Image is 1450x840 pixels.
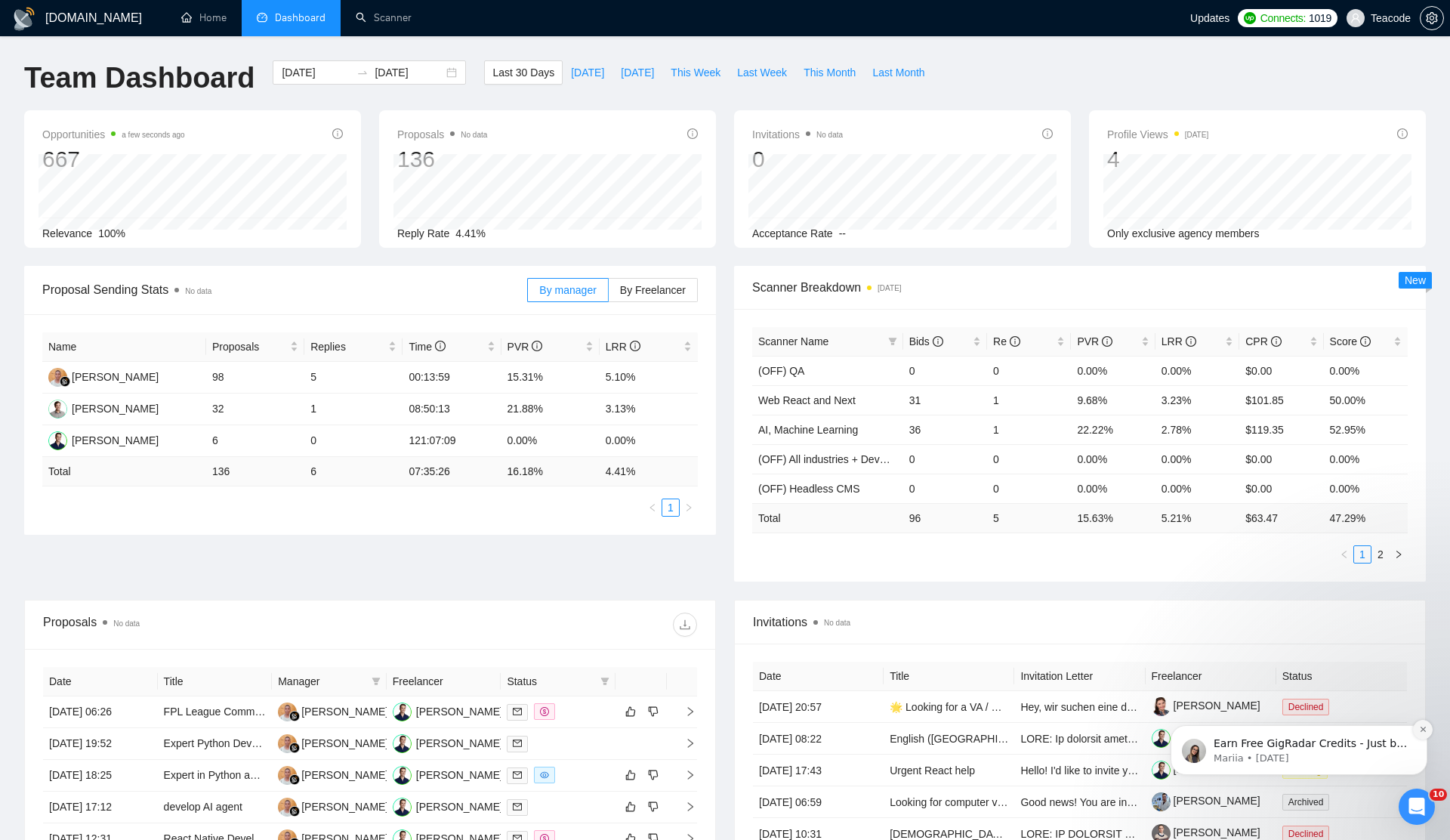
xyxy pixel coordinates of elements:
[206,362,304,394] td: 98
[185,287,211,295] span: No data
[644,766,662,784] button: dislike
[987,415,1071,444] td: 1
[903,503,987,533] td: 96
[1071,503,1155,533] td: 15.63 %
[884,691,1014,723] td: 🌟 Looking for a VA / PM to support us with all tasks – German speakers from Asia prefered! 🚀
[1330,335,1371,347] span: Score
[1353,545,1371,564] li: 1
[1162,335,1196,347] span: LRR
[42,227,92,239] span: Relevance
[753,613,1407,632] span: Invitations
[1077,335,1112,347] span: PVR
[600,457,698,486] td: 4.41 %
[501,457,600,486] td: 16.18 %
[66,113,261,128] p: Earn Free GigRadar Credits - Just by Sharing Your Story! 💬 Want more credits for sending proposal...
[375,64,443,81] input: End date
[758,335,828,347] span: Scanner Name
[513,802,522,811] span: mail
[332,128,343,139] span: info-circle
[680,499,698,517] li: Next Page
[34,115,58,139] img: Profile image for Mariia
[1390,545,1408,564] button: right
[1239,474,1323,503] td: $0.00
[42,332,206,362] th: Name
[620,284,686,296] span: By Freelancer
[1335,545,1353,564] button: left
[571,64,604,81] span: [DATE]
[435,341,446,351] span: info-circle
[1239,444,1323,474] td: $0.00
[644,798,662,816] button: dislike
[753,662,884,691] th: Date
[181,11,227,24] a: homeHome
[752,125,843,144] span: Invitations
[1107,145,1208,174] div: 4
[662,499,679,516] a: 1
[513,771,522,780] span: mail
[903,444,987,474] td: 0
[484,60,563,85] button: Last 30 Days
[1394,550,1403,559] span: right
[501,394,600,425] td: 21.88%
[804,64,856,81] span: This Month
[872,64,924,81] span: Last Month
[1324,444,1408,474] td: 0.00%
[1010,336,1020,347] span: info-circle
[403,425,501,457] td: 121:07:09
[1335,545,1353,564] li: Previous Page
[878,284,901,292] time: [DATE]
[648,801,659,813] span: dislike
[1430,789,1447,801] span: 10
[673,613,697,637] button: download
[903,385,987,415] td: 31
[648,503,657,512] span: left
[409,341,445,353] span: Time
[278,766,297,785] img: MU
[1397,128,1408,139] span: info-circle
[824,619,850,627] span: No data
[42,125,185,144] span: Opportunities
[43,760,158,792] td: [DATE] 18:25
[1186,336,1196,347] span: info-circle
[501,425,600,457] td: 0.00%
[1152,792,1171,811] img: c1z3G4Bw1Dt8LNXZp-p3hON3-ummtBYlmK3ev_wO80Ivjmi6fy9UDF8jfSLUnUuQtH
[356,66,369,79] span: to
[1071,385,1155,415] td: 9.68%
[24,60,255,96] h1: Team Dashboard
[1148,624,1450,799] iframe: To enrich screen reader interactions, please activate Accessibility in Grammarly extension settings
[304,332,403,362] th: Replies
[289,711,300,721] img: gigradar-bm.png
[890,733,1303,745] a: English ([GEOGRAPHIC_DATA]) Voice Actors Needed for Fictional Character Recording
[600,677,609,686] span: filter
[987,503,1071,533] td: 5
[43,696,158,728] td: [DATE] 06:26
[890,701,1428,713] a: 🌟 Looking for a VA / PM to support us with all tasks – German speakers from [GEOGRAPHIC_DATA] pre...
[1071,356,1155,385] td: 0.00%
[158,667,273,696] th: Title
[753,755,884,786] td: [DATE] 17:43
[1245,335,1281,347] span: CPR
[397,145,487,174] div: 136
[403,362,501,394] td: 00:13:59
[532,341,542,351] span: info-circle
[278,800,388,812] a: MU[PERSON_NAME]
[304,457,403,486] td: 6
[684,503,693,512] span: right
[310,338,385,355] span: Replies
[1107,125,1208,144] span: Profile Views
[758,453,899,465] a: (OFF) All industries + DevOps
[673,706,696,717] span: right
[461,131,487,139] span: No data
[687,128,698,139] span: info-circle
[816,131,843,139] span: No data
[1324,356,1408,385] td: 0.00%
[884,662,1014,691] th: Title
[1155,415,1239,444] td: 2.78%
[43,613,370,637] div: Proposals
[600,362,698,394] td: 5.10%
[416,703,503,720] div: [PERSON_NAME]
[278,703,297,721] img: MU
[1155,356,1239,385] td: 0.00%
[492,64,554,81] span: Last 30 Days
[1309,10,1331,26] span: 1019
